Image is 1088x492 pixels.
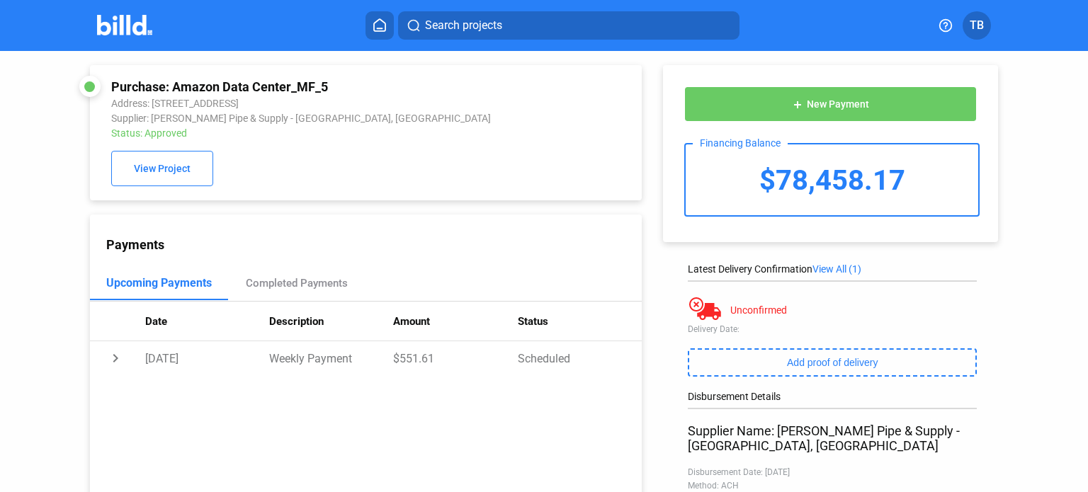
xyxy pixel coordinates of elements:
div: Purchase: Amazon Data Center_MF_5 [111,79,519,94]
td: Scheduled [518,341,642,375]
div: Supplier Name: [PERSON_NAME] Pipe & Supply - [GEOGRAPHIC_DATA], [GEOGRAPHIC_DATA] [688,423,977,453]
td: [DATE] [145,341,269,375]
span: View Project [134,164,191,175]
div: Payments [106,237,642,252]
button: Add proof of delivery [688,348,977,377]
span: TB [970,17,984,34]
div: Upcoming Payments [106,276,212,290]
span: New Payment [807,99,869,110]
div: Disbursement Details [688,391,977,402]
th: Status [518,302,642,341]
button: Search projects [398,11,739,40]
button: TB [963,11,991,40]
button: View Project [111,151,213,186]
div: Status: Approved [111,127,519,139]
div: $78,458.17 [686,144,978,215]
img: Billd Company Logo [97,15,153,35]
div: Latest Delivery Confirmation [688,263,977,275]
span: View All (1) [812,263,861,275]
th: Description [269,302,393,341]
div: Delivery Date: [688,324,977,334]
div: Completed Payments [246,277,348,290]
div: Supplier: [PERSON_NAME] Pipe & Supply - [GEOGRAPHIC_DATA], [GEOGRAPHIC_DATA] [111,113,519,124]
th: Date [145,302,269,341]
button: New Payment [684,86,977,122]
td: $551.61 [393,341,517,375]
span: Search projects [425,17,502,34]
div: Address: [STREET_ADDRESS] [111,98,519,109]
mat-icon: add [792,99,803,110]
div: Financing Balance [693,137,788,149]
div: Method: ACH [688,481,977,491]
div: Disbursement Date: [DATE] [688,467,977,477]
span: Add proof of delivery [787,357,878,368]
div: Unconfirmed [730,304,787,316]
th: Amount [393,302,517,341]
td: Weekly Payment [269,341,393,375]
